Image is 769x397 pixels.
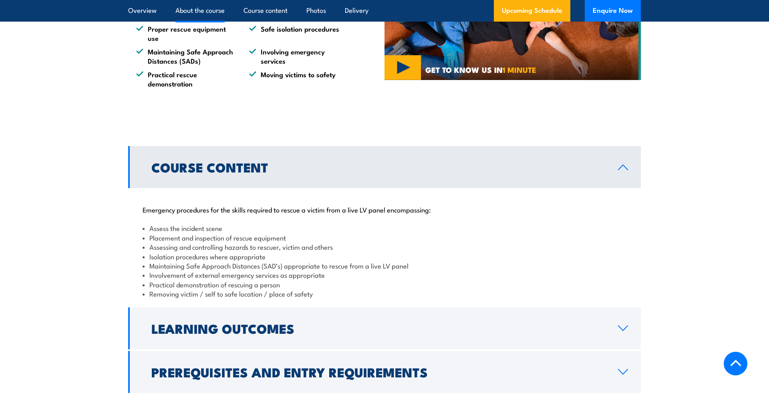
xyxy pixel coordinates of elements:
[143,233,626,242] li: Placement and inspection of rescue equipment
[425,66,536,73] span: GET TO KNOW US IN
[143,223,626,233] li: Assess the incident scene
[128,146,641,188] a: Course Content
[143,289,626,298] li: Removing victim / self to safe location / place of safety
[249,47,348,66] li: Involving emergency services
[503,64,536,75] strong: 1 MINUTE
[249,70,348,88] li: Moving victims to safety
[143,252,626,261] li: Isolation procedures where appropriate
[143,242,626,251] li: Assessing and controlling hazards to rescuer, victim and others
[249,24,348,43] li: Safe isolation procedures
[143,280,626,289] li: Practical demonstration of rescuing a person
[151,323,605,334] h2: Learning Outcomes
[151,161,605,172] h2: Course Content
[143,270,626,279] li: Involvement of external emergency services as appropriate
[143,205,626,213] p: Emergency procedures for the skills required to rescue a victim from a live LV panel encompassing:
[136,24,235,43] li: Proper rescue equipment use
[136,70,235,88] li: Practical rescue demonstration
[136,47,235,66] li: Maintaining Safe Approach Distances (SADs)
[128,351,641,393] a: Prerequisites and Entry Requirements
[143,261,626,270] li: Maintaining Safe Approach Distances (SAD’s) appropriate to rescue from a live LV panel
[151,366,605,377] h2: Prerequisites and Entry Requirements
[128,307,641,349] a: Learning Outcomes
